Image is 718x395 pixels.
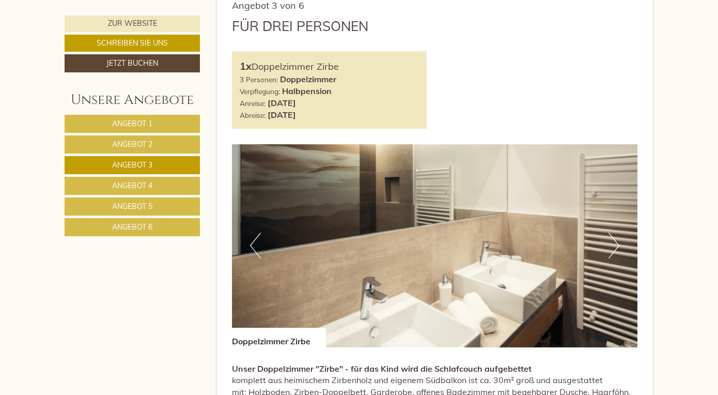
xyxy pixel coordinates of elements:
[112,202,152,211] span: Angebot 5
[112,181,152,190] span: Angebot 4
[240,87,280,96] small: Verpflegung:
[268,98,296,108] b: [DATE]
[232,144,638,347] img: image
[232,363,532,374] strong: Unser Doppelzimmer "Zirbe" - für das Kind wird die Schlafcouch aufgebettet
[240,111,266,119] small: Abreise:
[280,74,336,84] b: Doppelzimmer
[65,90,200,110] div: Unsere Angebote
[112,160,152,170] span: Angebot 3
[268,110,296,120] b: [DATE]
[240,59,419,74] div: Doppelzimmer Zirbe
[608,233,619,259] button: Next
[232,328,326,347] div: Doppelzimmer Zirbe
[240,75,278,84] small: 3 Personen:
[282,86,332,96] b: Halbpension
[112,222,152,232] span: Angebot 6
[112,119,152,128] span: Angebot 1
[250,233,261,259] button: Previous
[240,59,252,72] b: 1x
[65,54,200,72] a: Jetzt buchen
[65,16,200,32] a: Zur Website
[232,17,368,36] div: Für drei Personen
[240,99,266,108] small: Anreise:
[65,35,200,52] a: Schreiben Sie uns
[112,140,152,149] span: Angebot 2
